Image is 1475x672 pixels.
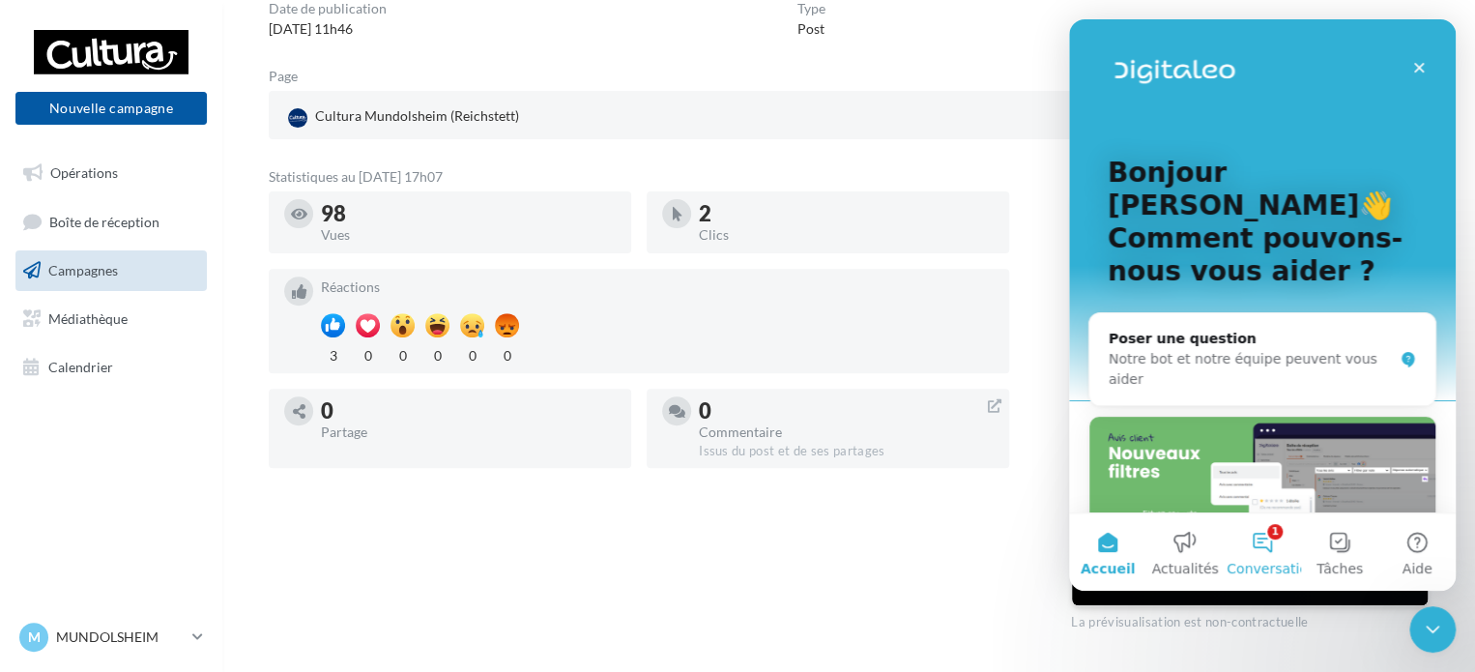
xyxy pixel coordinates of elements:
[321,425,616,439] div: Partage
[321,400,616,422] div: 0
[48,262,118,278] span: Campagnes
[797,19,825,39] div: Post
[49,213,159,229] span: Boîte de réception
[15,92,207,125] button: Nouvelle campagne
[699,425,994,439] div: Commentaire
[321,203,616,224] div: 98
[356,342,380,365] div: 0
[321,280,994,294] div: Réactions
[699,443,994,460] div: Issus du post et de ses partages
[269,19,387,39] div: [DATE] 11h46
[12,250,211,291] a: Campagnes
[12,201,211,243] a: Boîte de réception
[460,342,484,365] div: 0
[15,619,207,656] a: M MUNDOLSHEIM
[48,358,113,374] span: Calendrier
[699,228,994,242] div: Clics
[269,70,313,83] div: Page
[284,102,523,131] div: Cultura Mundolsheim (Reichstett)
[284,102,660,131] a: Cultura Mundolsheim (Reichstett)
[1069,19,1456,591] iframe: Intercom live chat
[28,628,41,647] span: M
[56,628,185,647] p: MUNDOLSHEIM
[50,164,118,181] span: Opérations
[269,2,387,15] div: Date de publication
[269,170,1009,184] div: Statistiques au [DATE] 17h07
[390,342,415,365] div: 0
[797,2,825,15] div: Type
[321,342,345,365] div: 3
[12,347,211,388] a: Calendrier
[1071,606,1429,631] div: La prévisualisation est non-contractuelle
[12,153,211,193] a: Opérations
[699,400,994,422] div: 0
[425,342,449,365] div: 0
[48,310,128,327] span: Médiathèque
[321,228,616,242] div: Vues
[699,203,994,224] div: 2
[12,299,211,339] a: Médiathèque
[1409,606,1456,653] iframe: Intercom live chat
[495,342,519,365] div: 0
